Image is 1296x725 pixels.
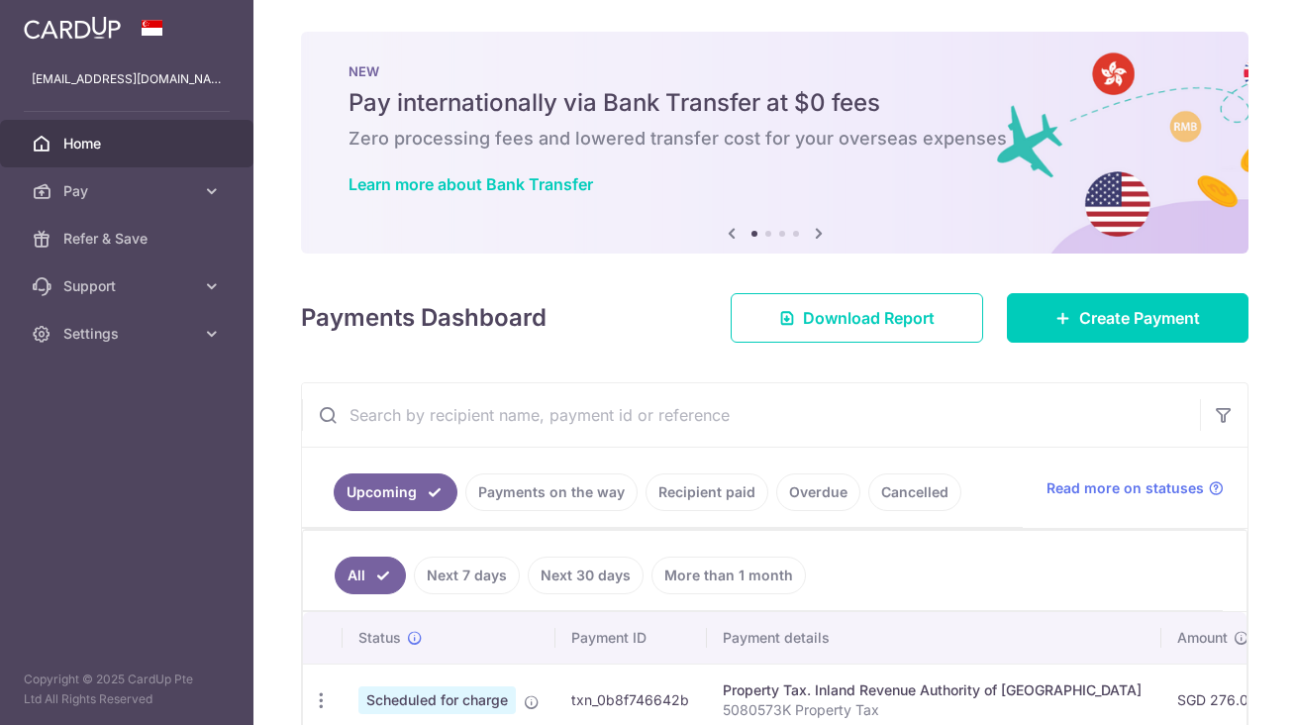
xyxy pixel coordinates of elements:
[63,276,194,296] span: Support
[63,324,194,344] span: Settings
[349,174,593,194] a: Learn more about Bank Transfer
[358,628,401,648] span: Status
[646,473,768,511] a: Recipient paid
[335,557,406,594] a: All
[1079,306,1200,330] span: Create Payment
[334,473,457,511] a: Upcoming
[731,293,983,343] a: Download Report
[302,383,1200,447] input: Search by recipient name, payment id or reference
[349,87,1201,119] h5: Pay internationally via Bank Transfer at $0 fees
[776,473,860,511] a: Overdue
[707,612,1161,664] th: Payment details
[651,557,806,594] a: More than 1 month
[723,680,1146,700] div: Property Tax. Inland Revenue Authority of [GEOGRAPHIC_DATA]
[414,557,520,594] a: Next 7 days
[349,63,1201,79] p: NEW
[63,181,194,201] span: Pay
[301,32,1248,254] img: Bank transfer banner
[1047,478,1224,498] a: Read more on statuses
[63,229,194,249] span: Refer & Save
[24,16,121,40] img: CardUp
[528,557,644,594] a: Next 30 days
[803,306,935,330] span: Download Report
[1047,478,1204,498] span: Read more on statuses
[723,700,1146,720] p: 5080573K Property Tax
[465,473,638,511] a: Payments on the way
[358,686,516,714] span: Scheduled for charge
[868,473,961,511] a: Cancelled
[1177,628,1228,648] span: Amount
[555,612,707,664] th: Payment ID
[32,69,222,89] p: [EMAIL_ADDRESS][DOMAIN_NAME]
[1007,293,1248,343] a: Create Payment
[63,134,194,154] span: Home
[349,127,1201,151] h6: Zero processing fees and lowered transfer cost for your overseas expenses
[301,300,547,336] h4: Payments Dashboard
